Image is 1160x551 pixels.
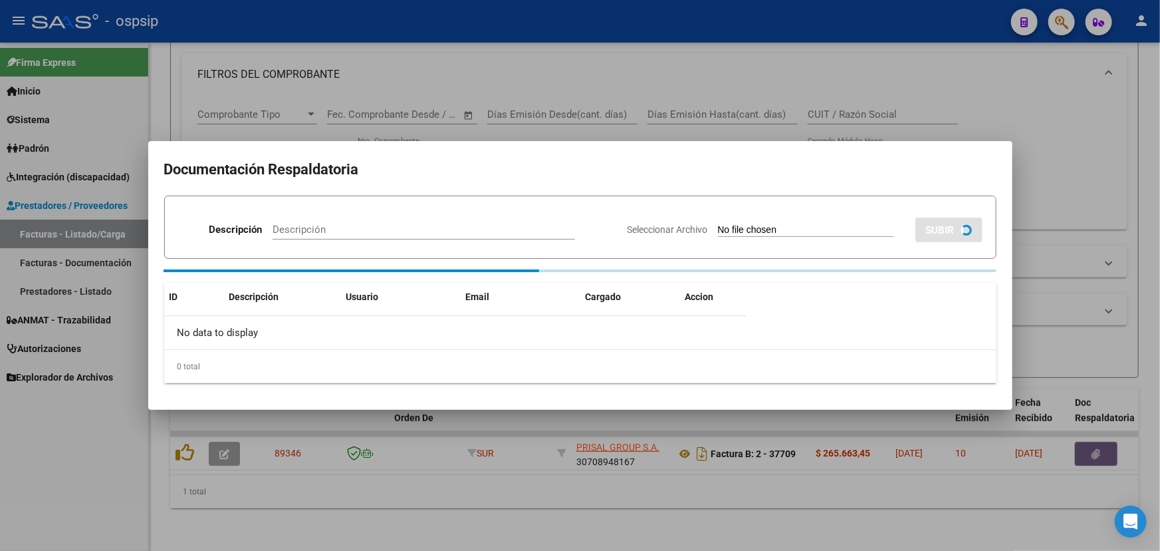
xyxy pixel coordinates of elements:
[164,283,224,311] datatable-header-cell: ID
[341,283,461,311] datatable-header-cell: Usuario
[628,224,708,235] span: Seleccionar Archivo
[926,224,955,236] span: SUBIR
[915,218,983,242] button: SUBIR
[164,350,996,383] div: 0 total
[209,222,262,238] p: Descripción
[170,291,178,302] span: ID
[466,291,490,302] span: Email
[461,283,580,311] datatable-header-cell: Email
[685,291,714,302] span: Accion
[164,157,996,182] h2: Documentación Respaldatoria
[346,291,379,302] span: Usuario
[1115,506,1147,538] div: Open Intercom Messenger
[224,283,341,311] datatable-header-cell: Descripción
[680,283,747,311] datatable-header-cell: Accion
[586,291,622,302] span: Cargado
[229,291,279,302] span: Descripción
[580,283,680,311] datatable-header-cell: Cargado
[164,316,747,349] div: No data to display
